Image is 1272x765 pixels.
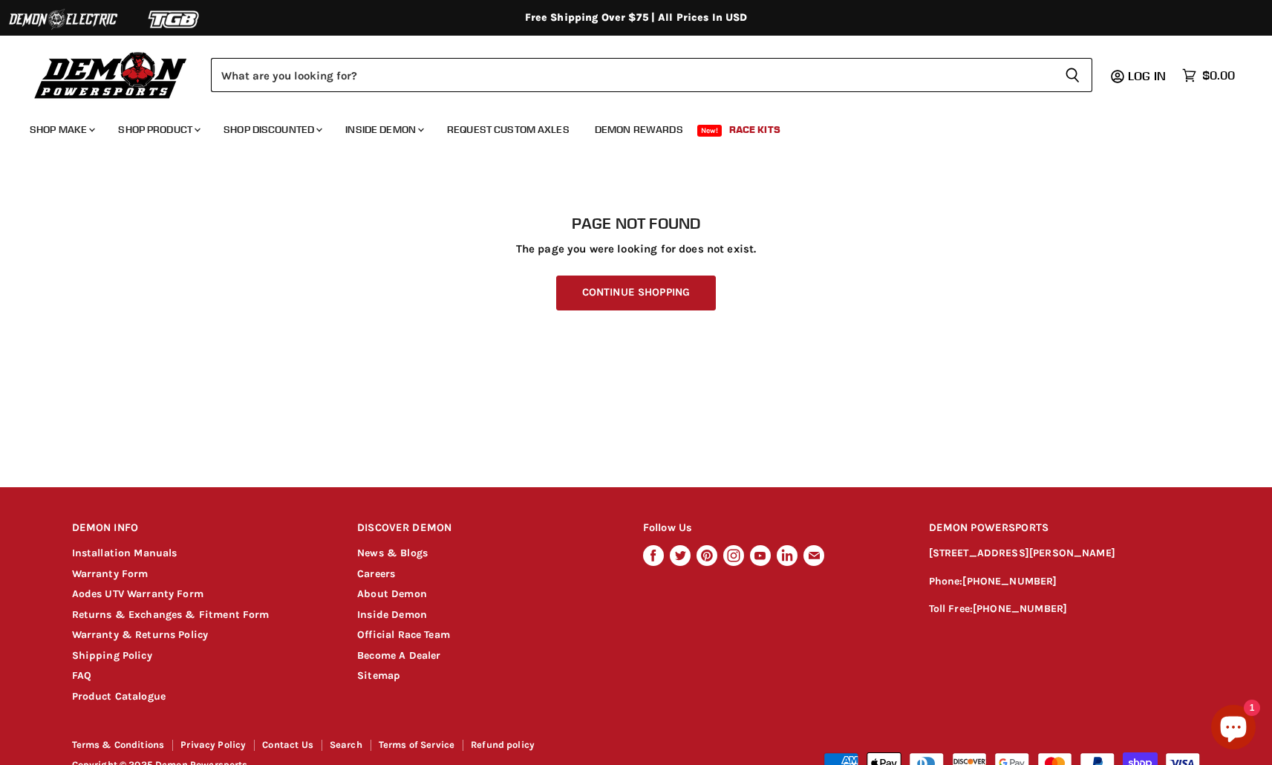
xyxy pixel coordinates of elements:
[929,511,1201,546] h2: DEMON POWERSPORTS
[1207,705,1260,753] inbox-online-store-chat: Shopify online store chat
[72,669,91,682] a: FAQ
[973,602,1067,615] a: [PHONE_NUMBER]
[379,739,454,750] a: Terms of Service
[334,114,433,145] a: Inside Demon
[72,511,330,546] h2: DEMON INFO
[72,649,152,662] a: Shipping Policy
[180,739,246,750] a: Privacy Policy
[72,547,177,559] a: Installation Manuals
[72,608,270,621] a: Returns & Exchanges & Fitment Form
[1121,69,1175,82] a: Log in
[556,276,716,310] a: Continue Shopping
[929,573,1201,590] p: Phone:
[211,58,1053,92] input: Search
[19,114,104,145] a: Shop Make
[1175,65,1242,86] a: $0.00
[1128,68,1166,83] span: Log in
[436,114,581,145] a: Request Custom Axles
[357,669,400,682] a: Sitemap
[7,5,119,33] img: Demon Electric Logo 2
[72,587,203,600] a: Aodes UTV Warranty Form
[72,740,638,755] nav: Footer
[72,567,149,580] a: Warranty Form
[72,690,166,703] a: Product Catalogue
[357,511,615,546] h2: DISCOVER DEMON
[212,114,331,145] a: Shop Discounted
[107,114,209,145] a: Shop Product
[929,545,1201,562] p: [STREET_ADDRESS][PERSON_NAME]
[357,587,427,600] a: About Demon
[211,58,1092,92] form: Product
[42,11,1230,25] div: Free Shipping Over $75 | All Prices In USD
[962,575,1057,587] a: [PHONE_NUMBER]
[330,739,362,750] a: Search
[584,114,694,145] a: Demon Rewards
[72,215,1201,232] h1: Page not found
[262,739,313,750] a: Contact Us
[1202,68,1235,82] span: $0.00
[697,125,723,137] span: New!
[929,601,1201,618] p: Toll Free:
[19,108,1231,145] ul: Main menu
[357,608,427,621] a: Inside Demon
[357,547,428,559] a: News & Blogs
[357,649,440,662] a: Become A Dealer
[72,628,209,641] a: Warranty & Returns Policy
[72,243,1201,255] p: The page you were looking for does not exist.
[72,739,165,750] a: Terms & Conditions
[119,5,230,33] img: TGB Logo 2
[357,567,395,580] a: Careers
[471,739,535,750] a: Refund policy
[718,114,792,145] a: Race Kits
[643,511,901,546] h2: Follow Us
[357,628,450,641] a: Official Race Team
[1053,58,1092,92] button: Search
[30,48,192,101] img: Demon Powersports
